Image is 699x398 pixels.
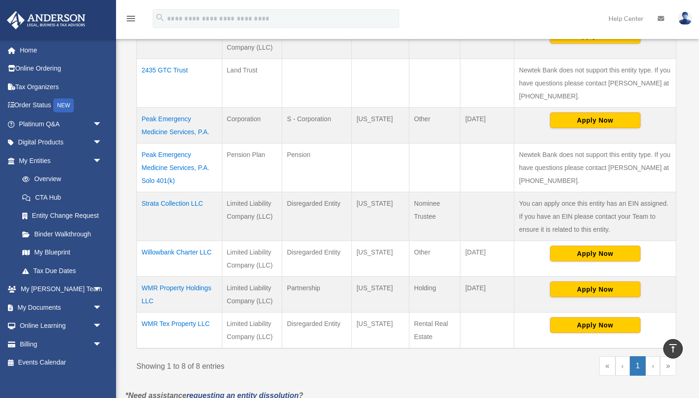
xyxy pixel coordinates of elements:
img: User Pic [678,12,692,25]
td: Other [409,241,460,277]
img: Anderson Advisors Platinum Portal [4,11,88,29]
a: Overview [13,170,107,189]
a: Order StatusNEW [6,96,116,115]
td: [DATE] [460,23,514,59]
td: Disregarded Entity [282,192,352,241]
a: My Blueprint [13,243,111,262]
td: [US_STATE] [352,192,409,241]
td: [DATE] [460,241,514,277]
a: Home [6,41,116,59]
td: Newtek Bank does not support this entity type. If you have questions please contact [PERSON_NAME]... [514,59,676,108]
td: 2435 GTC Trust [137,59,222,108]
td: [US_STATE] [352,241,409,277]
div: Showing 1 to 8 of 8 entries [136,356,400,373]
td: Willowbank Charter LLC [137,241,222,277]
a: Digital Productsarrow_drop_down [6,133,116,152]
td: Pension Plan [222,144,282,192]
td: Limited Liability Company (LLC) [222,277,282,313]
td: Newtek Bank does not support this entity type. If you have questions please contact [PERSON_NAME]... [514,144,676,192]
td: [DATE] [460,277,514,313]
span: arrow_drop_down [93,280,111,299]
td: S - Corporation [282,108,352,144]
a: My Entitiesarrow_drop_down [6,151,111,170]
i: vertical_align_top [667,343,679,354]
a: Events Calendar [6,353,116,372]
span: arrow_drop_down [93,335,111,354]
td: Disregarded Entity [282,241,352,277]
a: Billingarrow_drop_down [6,335,116,353]
td: Peak Emergency Medicine Services, P.A. [137,108,222,144]
i: menu [125,13,136,24]
span: arrow_drop_down [93,115,111,134]
a: My Documentsarrow_drop_down [6,298,116,317]
td: Nominee Trustee [409,192,460,241]
a: Binder Walkthrough [13,225,111,243]
td: You can apply once this entity has an EIN assigned. If you have an EIN please contact your Team t... [514,192,676,241]
a: Tax Due Dates [13,261,111,280]
button: Apply Now [550,281,641,297]
a: vertical_align_top [663,339,683,359]
a: menu [125,16,136,24]
a: Online Ordering [6,59,116,78]
button: Apply Now [550,112,641,128]
td: Holding [409,277,460,313]
td: Land Trust [222,59,282,108]
td: Pension [282,144,352,192]
td: WMR Property Holdings LLC [137,277,222,313]
td: Limited Liability Company (LLC) [222,23,282,59]
td: Disregarded Entity [282,313,352,349]
span: arrow_drop_down [93,151,111,170]
td: 2435 GTC LLC [137,23,222,59]
td: Peak Emergency Medicine Services, P.A. Solo 401(k) [137,144,222,192]
td: Limited Liability Company (LLC) [222,313,282,349]
a: Online Learningarrow_drop_down [6,317,116,335]
a: Platinum Q&Aarrow_drop_down [6,115,116,133]
span: arrow_drop_down [93,317,111,336]
a: First [599,356,615,376]
div: NEW [53,98,74,112]
td: [US_STATE] [352,23,409,59]
td: Other [409,23,460,59]
td: Limited Liability Company (LLC) [222,241,282,277]
button: Apply Now [550,317,641,333]
td: [DATE] [460,108,514,144]
button: Apply Now [550,246,641,261]
td: Corporation [222,108,282,144]
td: Disregarded Entity [282,23,352,59]
span: arrow_drop_down [93,133,111,152]
a: Entity Change Request [13,207,111,225]
td: [US_STATE] [352,313,409,349]
i: search [155,13,165,23]
a: CTA Hub [13,188,111,207]
a: My [PERSON_NAME] Teamarrow_drop_down [6,280,116,299]
td: [US_STATE] [352,277,409,313]
td: Rental Real Estate [409,313,460,349]
td: [US_STATE] [352,108,409,144]
span: arrow_drop_down [93,298,111,317]
a: Tax Organizers [6,78,116,96]
td: Partnership [282,277,352,313]
td: Strata Collection LLC [137,192,222,241]
td: WMR Tex Property LLC [137,313,222,349]
td: Limited Liability Company (LLC) [222,192,282,241]
td: Other [409,108,460,144]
